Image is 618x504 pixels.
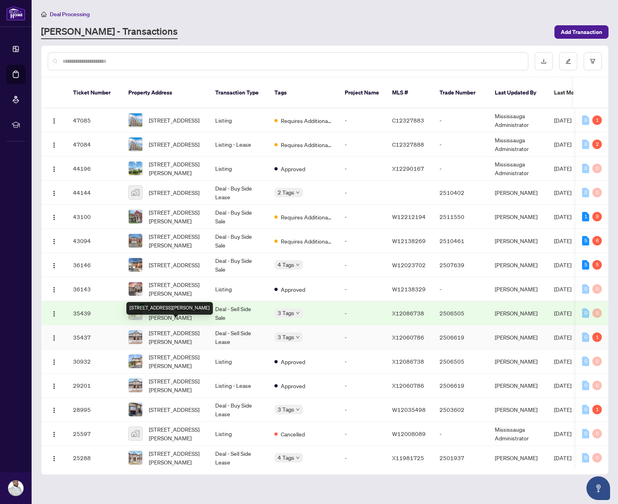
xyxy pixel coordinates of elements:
[582,236,589,245] div: 5
[209,253,268,277] td: Deal - Buy Side Sale
[592,308,602,318] div: 0
[126,302,213,315] div: [STREET_ADDRESS][PERSON_NAME]
[586,476,610,500] button: Open asap
[338,446,386,470] td: -
[67,77,122,108] th: Ticket Number
[51,142,57,148] img: Logo
[129,427,142,440] img: thumbnail-img
[488,446,548,470] td: [PERSON_NAME]
[281,430,305,438] span: Cancelled
[51,359,57,365] img: Logo
[338,132,386,157] td: -
[209,181,268,205] td: Deal - Buy Side Lease
[554,189,571,196] span: [DATE]
[67,181,122,205] td: 44144
[488,277,548,301] td: [PERSON_NAME]
[149,116,199,125] span: [STREET_ADDRESS]
[590,59,595,64] span: filter
[433,398,488,422] td: 2503602
[488,422,548,446] td: Mississauga Administrator
[278,260,294,269] span: 4 Tags
[209,301,268,325] td: Deal - Sell Side Sale
[582,357,589,366] div: 0
[433,77,488,108] th: Trade Number
[122,77,209,108] th: Property Address
[433,446,488,470] td: 2501937
[554,454,571,461] span: [DATE]
[488,301,548,325] td: [PERSON_NAME]
[209,205,268,229] td: Deal - Buy Side Sale
[592,429,602,438] div: 0
[554,141,571,148] span: [DATE]
[392,358,424,365] span: X12086738
[582,381,589,390] div: 0
[67,205,122,229] td: 43100
[41,25,178,39] a: [PERSON_NAME] - Transactions
[281,357,305,366] span: Approved
[392,454,424,461] span: X11981725
[433,422,488,446] td: -
[51,214,57,221] img: Logo
[50,11,90,18] span: Deal Processing
[209,349,268,374] td: Listing
[592,140,602,149] div: 2
[338,253,386,277] td: -
[67,301,122,325] td: 35439
[338,108,386,132] td: -
[296,408,300,412] span: down
[149,188,199,197] span: [STREET_ADDRESS]
[281,140,332,149] span: Requires Additional Docs
[433,325,488,349] td: 2506619
[488,205,548,229] td: [PERSON_NAME]
[67,374,122,398] td: 29201
[209,108,268,132] td: Listing
[129,282,142,296] img: thumbnail-img
[392,430,426,437] span: W12008089
[488,132,548,157] td: Mississauga Administrator
[392,237,426,244] span: W12138269
[554,213,571,220] span: [DATE]
[582,405,589,414] div: 0
[392,261,426,268] span: W12023702
[278,332,294,342] span: 3 Tags
[433,349,488,374] td: 2506505
[209,229,268,253] td: Deal - Buy Side Sale
[488,77,548,108] th: Last Updated By
[278,308,294,317] span: 3 Tags
[338,77,386,108] th: Project Name
[338,229,386,253] td: -
[281,164,305,173] span: Approved
[51,383,57,389] img: Logo
[149,405,199,414] span: [STREET_ADDRESS]
[278,453,294,462] span: 4 Tags
[281,381,305,390] span: Approved
[129,138,142,151] img: thumbnail-img
[51,238,57,245] img: Logo
[535,52,553,70] button: download
[488,181,548,205] td: [PERSON_NAME]
[51,118,57,124] img: Logo
[338,325,386,349] td: -
[48,186,60,199] button: Logo
[392,141,424,148] span: C12327888
[554,117,571,124] span: [DATE]
[149,353,203,370] span: [STREET_ADDRESS][PERSON_NAME]
[584,52,602,70] button: filter
[592,332,602,342] div: 1
[338,301,386,325] td: -
[554,261,571,268] span: [DATE]
[51,287,57,293] img: Logo
[48,307,60,319] button: Logo
[149,449,203,466] span: [STREET_ADDRESS][PERSON_NAME]
[554,334,571,341] span: [DATE]
[582,429,589,438] div: 0
[281,285,305,294] span: Approved
[51,311,57,317] img: Logo
[67,277,122,301] td: 36143
[48,355,60,368] button: Logo
[67,446,122,470] td: 25288
[51,407,57,413] img: Logo
[129,379,142,392] img: thumbnail-img
[488,157,548,181] td: Mississauga Administrator
[129,330,142,344] img: thumbnail-img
